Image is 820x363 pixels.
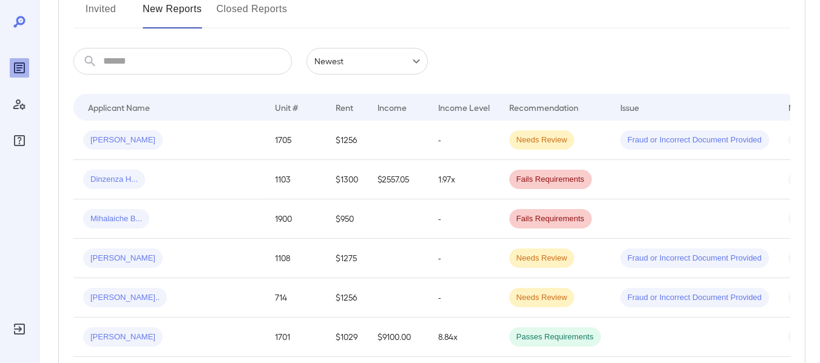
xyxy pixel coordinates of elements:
[429,160,500,199] td: 1.97x
[509,213,592,225] span: Fails Requirements
[326,318,368,357] td: $1029
[83,253,163,264] span: [PERSON_NAME]
[265,239,326,278] td: 1108
[620,292,769,304] span: Fraud or Incorrect Document Provided
[275,100,298,115] div: Unit #
[326,160,368,199] td: $1300
[326,239,368,278] td: $1275
[378,100,407,115] div: Income
[265,121,326,160] td: 1705
[265,318,326,357] td: 1701
[509,292,575,304] span: Needs Review
[368,160,429,199] td: $2557.05
[265,278,326,318] td: 714
[620,135,769,146] span: Fraud or Incorrect Document Provided
[83,331,163,343] span: [PERSON_NAME]
[620,100,640,115] div: Issue
[438,100,490,115] div: Income Level
[326,121,368,160] td: $1256
[429,239,500,278] td: -
[429,318,500,357] td: 8.84x
[509,253,575,264] span: Needs Review
[307,48,428,75] div: Newest
[10,58,29,78] div: Reports
[265,160,326,199] td: 1103
[83,174,145,185] span: Dinzenza H...
[509,100,578,115] div: Recommendation
[429,199,500,239] td: -
[83,292,167,304] span: [PERSON_NAME]..
[326,278,368,318] td: $1256
[368,318,429,357] td: $9100.00
[620,253,769,264] span: Fraud or Incorrect Document Provided
[83,135,163,146] span: [PERSON_NAME]
[10,319,29,339] div: Log Out
[509,331,601,343] span: Passes Requirements
[10,131,29,150] div: FAQ
[788,100,818,115] div: Method
[429,121,500,160] td: -
[336,100,355,115] div: Rent
[326,199,368,239] td: $950
[88,100,150,115] div: Applicant Name
[429,278,500,318] td: -
[265,199,326,239] td: 1900
[83,213,149,225] span: Mihalaiche B...
[10,95,29,114] div: Manage Users
[509,135,575,146] span: Needs Review
[509,174,592,185] span: Fails Requirements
